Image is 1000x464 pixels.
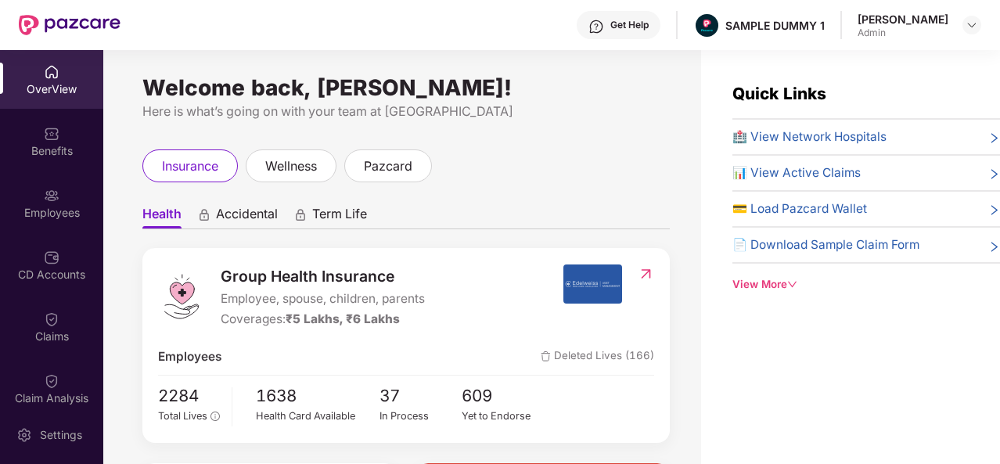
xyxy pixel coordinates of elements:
[19,15,121,35] img: New Pazcare Logo
[197,207,211,221] div: animation
[265,156,317,176] span: wellness
[638,266,654,282] img: RedirectIcon
[293,207,308,221] div: animation
[216,206,278,228] span: Accidental
[44,311,59,327] img: svg+xml;base64,PHN2ZyBpZD0iQ2xhaW0iIHhtbG5zPSJodHRwOi8vd3d3LnczLm9yZy8yMDAwL3N2ZyIgd2lkdGg9IjIwIi...
[35,427,87,443] div: Settings
[732,84,826,103] span: Quick Links
[610,19,649,31] div: Get Help
[221,264,425,288] span: Group Health Insurance
[966,19,978,31] img: svg+xml;base64,PHN2ZyBpZD0iRHJvcGRvd24tMzJ4MzIiIHhtbG5zPSJodHRwOi8vd3d3LnczLm9yZy8yMDAwL3N2ZyIgd2...
[462,408,545,424] div: Yet to Endorse
[732,200,867,218] span: 💳 Load Pazcard Wallet
[732,276,1000,293] div: View More
[44,250,59,265] img: svg+xml;base64,PHN2ZyBpZD0iQ0RfQWNjb3VudHMiIGRhdGEtbmFtZT0iQ0QgQWNjb3VudHMiIHhtbG5zPSJodHRwOi8vd3...
[588,19,604,34] img: svg+xml;base64,PHN2ZyBpZD0iSGVscC0zMngzMiIgeG1sbnM9Imh0dHA6Ly93d3cudzMub3JnLzIwMDAvc3ZnIiB3aWR0aD...
[541,347,654,366] span: Deleted Lives (166)
[210,412,219,420] span: info-circle
[158,347,221,366] span: Employees
[158,273,205,320] img: logo
[787,279,797,290] span: down
[696,14,718,37] img: Pazcare_Alternative_logo-01-01.png
[16,427,32,443] img: svg+xml;base64,PHN2ZyBpZD0iU2V0dGluZy0yMHgyMCIgeG1sbnM9Imh0dHA6Ly93d3cudzMub3JnLzIwMDAvc3ZnIiB3aW...
[142,102,670,121] div: Here is what’s going on with your team at [GEOGRAPHIC_DATA]
[732,236,919,254] span: 📄 Download Sample Claim Form
[732,128,887,146] span: 🏥 View Network Hospitals
[158,410,207,422] span: Total Lives
[988,167,1000,182] span: right
[312,206,367,228] span: Term Life
[221,310,425,329] div: Coverages:
[379,408,462,424] div: In Process
[732,164,861,182] span: 📊 View Active Claims
[158,383,220,409] span: 2284
[462,383,545,409] span: 609
[44,64,59,80] img: svg+xml;base64,PHN2ZyBpZD0iSG9tZSIgeG1sbnM9Imh0dHA6Ly93d3cudzMub3JnLzIwMDAvc3ZnIiB3aWR0aD0iMjAiIG...
[162,156,218,176] span: insurance
[142,81,670,94] div: Welcome back, [PERSON_NAME]!
[858,27,948,39] div: Admin
[563,264,622,304] img: insurerIcon
[541,351,551,361] img: deleteIcon
[379,383,462,409] span: 37
[142,206,182,228] span: Health
[988,131,1000,146] span: right
[256,408,379,424] div: Health Card Available
[858,12,948,27] div: [PERSON_NAME]
[256,383,379,409] span: 1638
[44,126,59,142] img: svg+xml;base64,PHN2ZyBpZD0iQmVuZWZpdHMiIHhtbG5zPSJodHRwOi8vd3d3LnczLm9yZy8yMDAwL3N2ZyIgd2lkdGg9Ij...
[725,18,825,33] div: SAMPLE DUMMY 1
[44,188,59,203] img: svg+xml;base64,PHN2ZyBpZD0iRW1wbG95ZWVzIiB4bWxucz0iaHR0cDovL3d3dy53My5vcmcvMjAwMC9zdmciIHdpZHRoPS...
[988,203,1000,218] span: right
[221,290,425,308] span: Employee, spouse, children, parents
[44,373,59,389] img: svg+xml;base64,PHN2ZyBpZD0iQ2xhaW0iIHhtbG5zPSJodHRwOi8vd3d3LnczLm9yZy8yMDAwL3N2ZyIgd2lkdGg9IjIwIi...
[988,239,1000,254] span: right
[364,156,412,176] span: pazcard
[286,311,400,326] span: ₹5 Lakhs, ₹6 Lakhs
